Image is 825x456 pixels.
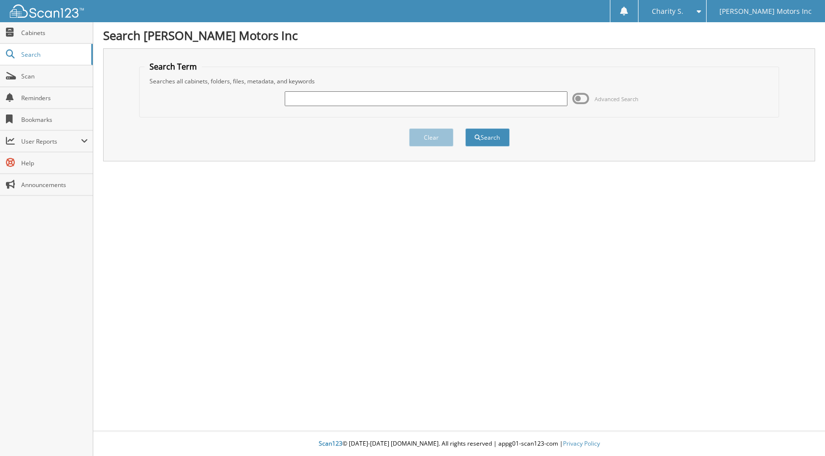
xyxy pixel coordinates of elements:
iframe: Chat Widget [776,409,825,456]
span: Charity S. [652,8,683,14]
button: Clear [409,128,453,147]
span: Scan123 [319,439,342,448]
span: User Reports [21,137,81,146]
a: Privacy Policy [563,439,600,448]
span: Scan [21,72,88,80]
span: Cabinets [21,29,88,37]
span: [PERSON_NAME] Motors Inc [719,8,812,14]
button: Search [465,128,510,147]
img: scan123-logo-white.svg [10,4,84,18]
div: © [DATE]-[DATE] [DOMAIN_NAME]. All rights reserved | appg01-scan123-com | [93,432,825,456]
span: Search [21,50,86,59]
span: Advanced Search [595,95,638,103]
h1: Search [PERSON_NAME] Motors Inc [103,27,815,43]
div: Searches all cabinets, folders, files, metadata, and keywords [145,77,774,85]
span: Help [21,159,88,167]
span: Announcements [21,181,88,189]
span: Reminders [21,94,88,102]
span: Bookmarks [21,115,88,124]
legend: Search Term [145,61,202,72]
